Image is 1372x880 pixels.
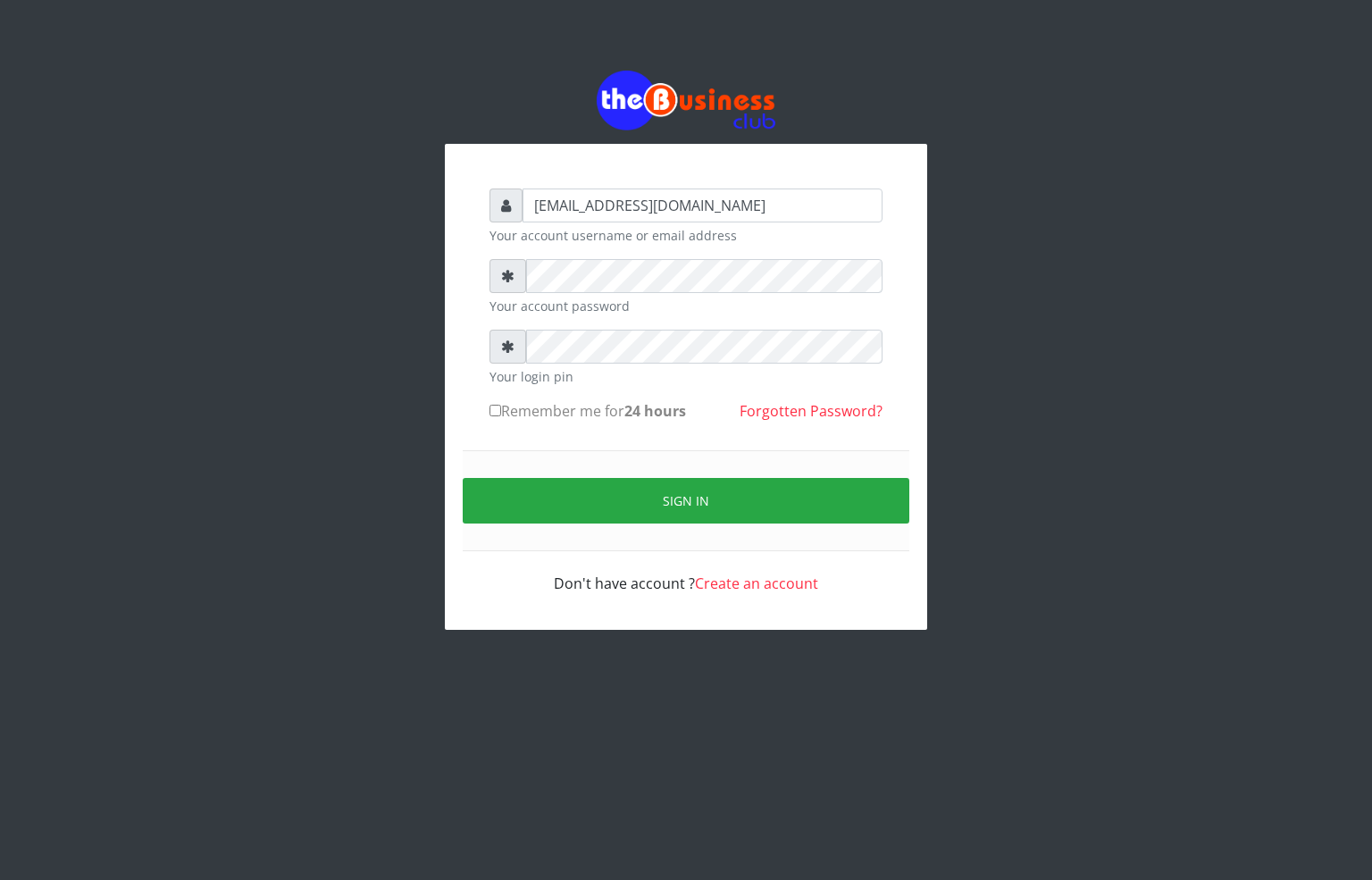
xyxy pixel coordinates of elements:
[489,226,883,245] small: Your account username or email address
[489,297,883,315] small: Your account password
[523,189,883,222] input: Username or email address
[489,400,686,422] label: Remember me for
[489,405,501,416] input: Remember me for24 hours
[695,574,818,593] a: Create an account
[463,478,909,524] button: Sign in
[489,551,883,594] div: Don't have account ?
[489,367,883,386] small: Your login pin
[624,401,686,421] b: 24 hours
[740,401,883,421] a: Forgotten Password?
